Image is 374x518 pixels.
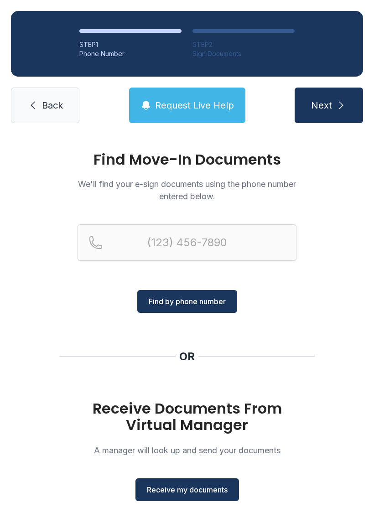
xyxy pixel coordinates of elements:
[79,49,182,58] div: Phone Number
[192,49,295,58] div: Sign Documents
[149,296,226,307] span: Find by phone number
[78,400,296,433] h1: Receive Documents From Virtual Manager
[42,99,63,112] span: Back
[179,349,195,364] div: OR
[147,484,228,495] span: Receive my documents
[78,444,296,456] p: A manager will look up and send your documents
[78,152,296,167] h1: Find Move-In Documents
[311,99,332,112] span: Next
[78,224,296,261] input: Reservation phone number
[79,40,182,49] div: STEP 1
[78,178,296,202] p: We'll find your e-sign documents using the phone number entered below.
[155,99,234,112] span: Request Live Help
[192,40,295,49] div: STEP 2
